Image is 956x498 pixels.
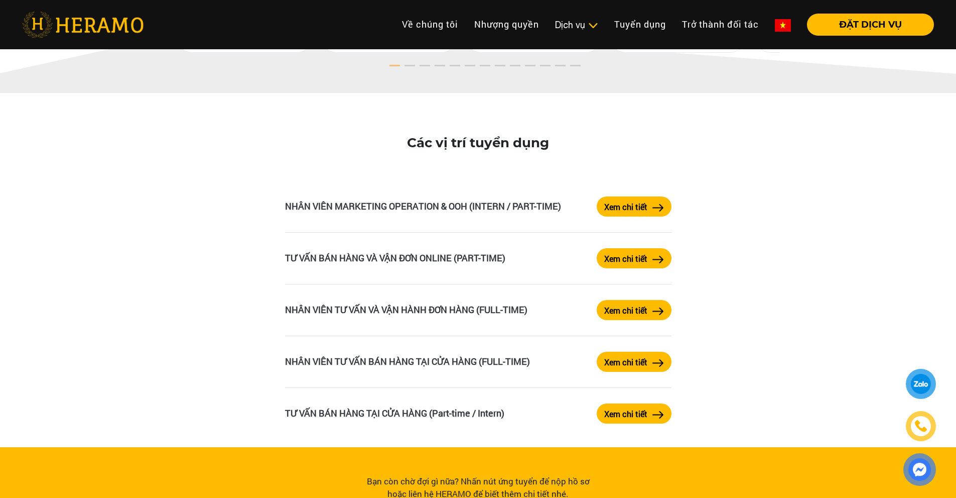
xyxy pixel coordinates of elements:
img: heramo-logo.png [22,12,144,38]
label: Xem chi tiết [604,305,647,317]
button: Xem chi tiết [597,404,671,424]
button: Xem chi tiết [597,196,671,217]
img: arrow [652,359,664,367]
img: arrow [652,204,664,212]
a: TƯ VẤN BÁN HÀNG TẠI CỬA HÀNG (Part-time / Intern) [285,407,504,419]
img: arrow [652,256,664,263]
button: 11 [533,63,543,73]
button: 1 [383,63,393,73]
a: Xem chi tiếtarrow [597,196,671,217]
a: Xem chi tiếtarrow [597,404,671,424]
a: ĐẶT DỊCH VỤ [799,20,934,29]
a: Xem chi tiếtarrow [597,248,671,268]
button: 6 [458,63,468,73]
a: Tuyển dụng [606,14,674,35]
label: Xem chi tiết [604,253,647,265]
button: 4 [428,63,438,73]
a: NHÂN VIÊN TƯ VẤN VÀ VẬN HÀNH ĐƠN HÀNG (FULL-TIME) [285,304,527,316]
div: Dịch vụ [555,18,598,32]
button: Xem chi tiết [597,248,671,268]
button: 2 [398,63,408,73]
label: Xem chi tiết [604,201,647,213]
button: Xem chi tiết [597,352,671,372]
a: TƯ VẤN BÁN HÀNG VÀ VẬN ĐƠN ONLINE (PART-TIME) [285,252,505,264]
img: vn-flag.png [775,19,791,32]
a: NHÂN VIÊN MARKETING OPERATION & OOH (INTERN / PART-TIME) [285,200,561,212]
label: Xem chi tiết [604,356,647,368]
button: 9 [503,63,513,73]
img: phone-icon [915,420,927,432]
img: subToggleIcon [588,21,598,31]
a: Xem chi tiếtarrow [597,352,671,372]
button: 10 [518,63,528,73]
a: phone-icon [906,411,936,441]
img: arrow [652,308,664,315]
label: Xem chi tiết [604,408,647,420]
a: Về chúng tôi [394,14,466,35]
button: 12 [549,63,559,73]
button: 13 [564,63,574,73]
button: 7 [473,63,483,73]
a: NHÂN VIÊN TƯ VẤN BÁN HÀNG TẠI CỬA HÀNG (FULL-TIME) [285,355,530,367]
a: Xem chi tiếtarrow [597,300,671,320]
button: 3 [413,63,423,73]
a: Trở thành đối tác [674,14,767,35]
img: arrow [652,411,664,419]
button: ĐẶT DỊCH VỤ [807,14,934,36]
button: 5 [443,63,453,73]
button: 8 [488,63,498,73]
button: Xem chi tiết [597,300,671,320]
h3: Các vị trí tuyển dụng [285,135,671,151]
a: Nhượng quyền [466,14,547,35]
